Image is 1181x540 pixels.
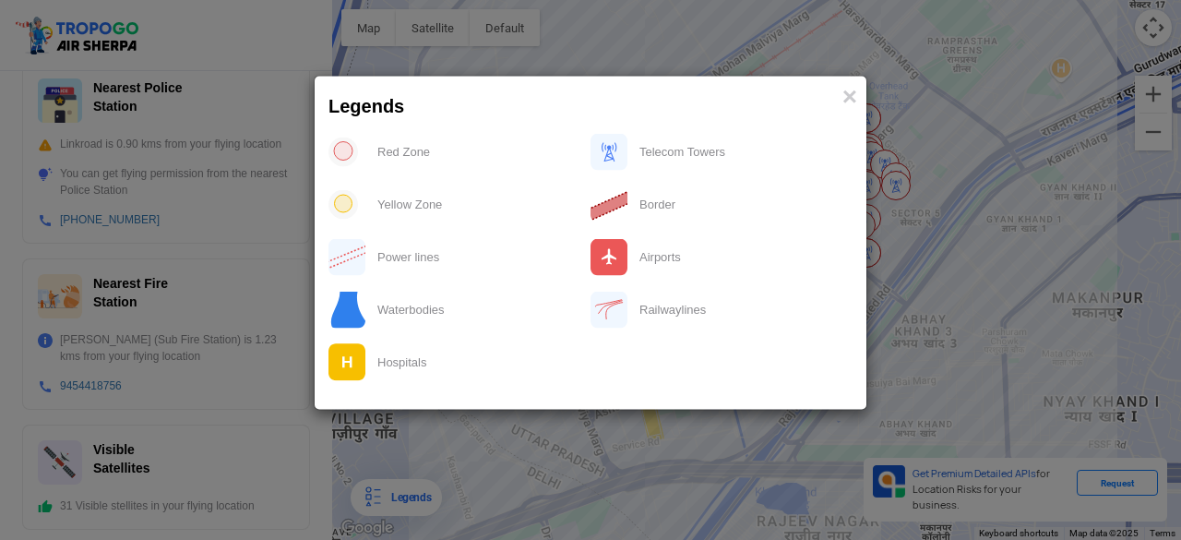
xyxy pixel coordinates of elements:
[328,95,848,117] h4: Legends
[628,238,853,276] div: Airports
[628,291,853,329] div: Railwaylines
[366,291,590,329] div: Waterbodies
[590,238,628,275] img: ic_Airports.svg
[628,133,853,171] div: Telecom Towers
[590,133,628,170] img: ic_Telecom%20Towers1.svg
[366,133,590,171] div: Red Zone
[590,186,628,223] img: ic_Border.svg
[842,82,857,111] span: ×
[590,291,628,328] img: ic_Railwaylines.svg
[328,343,366,381] img: ic_Hospitals.svg
[366,238,590,276] div: Power lines
[328,291,365,328] img: ic_Waterbodies.svg
[328,238,366,275] img: ic_Power%20lines.svg
[628,186,853,223] div: Border
[366,186,590,223] div: Yellow Zone
[842,84,857,110] button: Close
[366,343,590,381] div: Hospitals
[328,137,358,166] img: ic_redzone.svg
[328,189,358,219] img: ic_yellowzone.svg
